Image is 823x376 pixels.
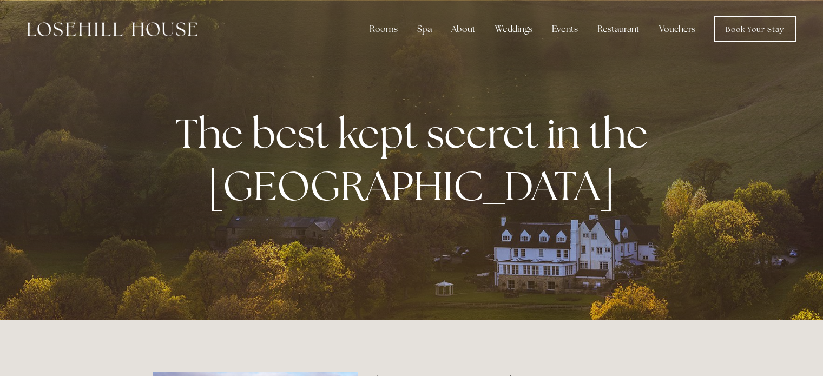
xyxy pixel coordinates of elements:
[714,16,796,42] a: Book Your Stay
[361,18,406,40] div: Rooms
[175,107,656,213] strong: The best kept secret in the [GEOGRAPHIC_DATA]
[409,18,440,40] div: Spa
[589,18,648,40] div: Restaurant
[443,18,484,40] div: About
[27,22,197,36] img: Losehill House
[650,18,704,40] a: Vouchers
[543,18,587,40] div: Events
[486,18,541,40] div: Weddings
